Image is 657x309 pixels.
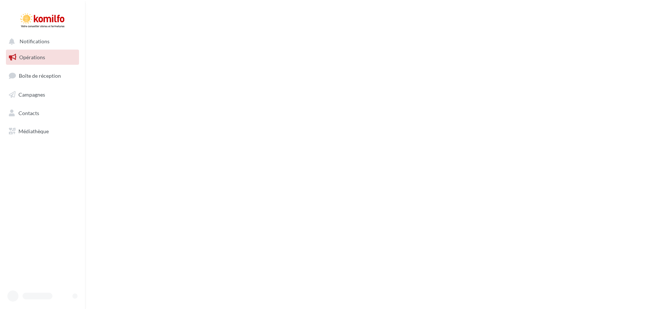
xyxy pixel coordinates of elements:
a: Médiathèque [4,124,81,139]
span: Opérations [19,54,45,60]
span: Campagnes [18,91,45,98]
span: Contacts [18,110,39,116]
span: Notifications [20,38,49,45]
a: Contacts [4,105,81,121]
span: Médiathèque [18,128,49,134]
span: Boîte de réception [19,73,61,79]
a: Campagnes [4,87,81,103]
a: Boîte de réception [4,68,81,84]
a: Opérations [4,50,81,65]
